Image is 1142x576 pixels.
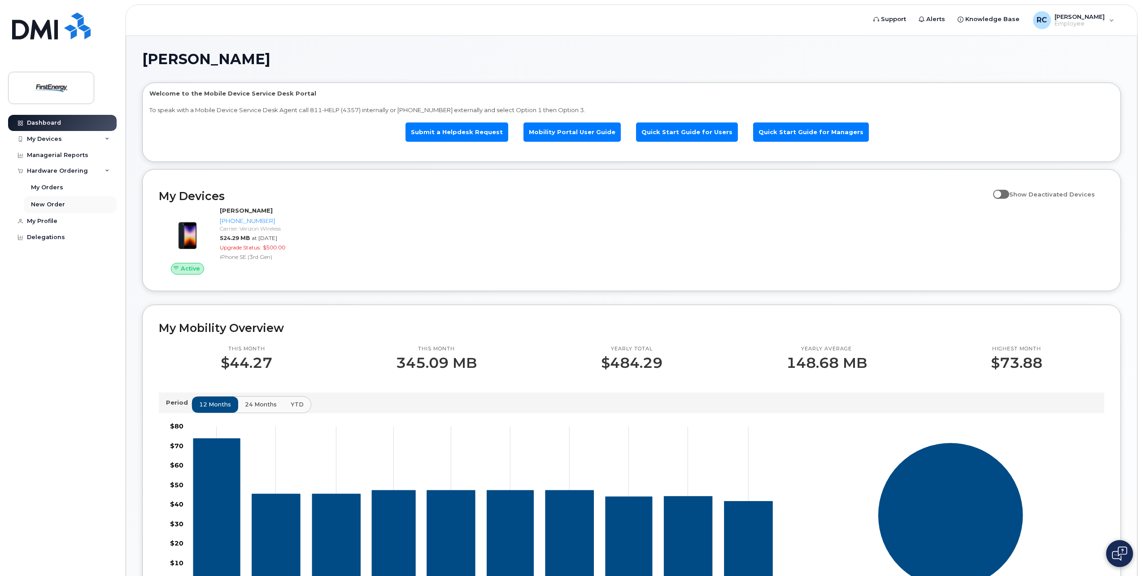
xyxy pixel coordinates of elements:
tspan: $10 [170,559,183,567]
strong: [PERSON_NAME] [220,207,273,214]
p: Welcome to the Mobile Device Service Desk Portal [149,89,1114,98]
span: $500.00 [263,244,285,251]
a: Active[PERSON_NAME][PHONE_NUMBER]Carrier: Verizon Wireless524.29 MBat [DATE]Upgrade Status:$500.0... [159,206,387,275]
p: $44.27 [221,355,272,371]
span: at [DATE] [252,235,277,241]
p: This month [396,345,477,353]
span: [PERSON_NAME] [142,52,270,66]
p: Highest month [991,345,1042,353]
div: [PHONE_NUMBER] [220,217,384,225]
a: Quick Start Guide for Managers [753,122,869,142]
p: $73.88 [991,355,1042,371]
p: Period [166,398,192,407]
span: Upgrade Status: [220,244,261,251]
div: iPhone SE (3rd Gen) [220,253,384,261]
tspan: $30 [170,520,183,528]
p: 345.09 MB [396,355,477,371]
tspan: $20 [170,540,183,548]
div: Carrier: Verizon Wireless [220,225,384,232]
p: 148.68 MB [786,355,867,371]
p: Yearly total [601,345,663,353]
p: This month [221,345,272,353]
h2: My Devices [159,189,989,203]
tspan: $60 [170,462,183,470]
span: YTD [291,400,304,409]
span: 24 months [245,400,277,409]
a: Mobility Portal User Guide [523,122,621,142]
tspan: $80 [170,423,183,431]
span: 524.29 MB [220,235,250,241]
a: Quick Start Guide for Users [636,122,738,142]
p: To speak with a Mobile Device Service Desk Agent call 811-HELP (4357) internally or [PHONE_NUMBER... [149,106,1114,114]
a: Submit a Helpdesk Request [405,122,508,142]
p: $484.29 [601,355,663,371]
tspan: $70 [170,442,183,450]
img: image20231002-3703462-1angbar.jpeg [166,211,209,254]
tspan: $40 [170,501,183,509]
span: Show Deactivated Devices [1009,191,1095,198]
img: Open chat [1112,546,1127,561]
h2: My Mobility Overview [159,321,1104,335]
tspan: $50 [170,481,183,489]
span: Active [181,264,200,273]
input: Show Deactivated Devices [993,186,1000,193]
p: Yearly average [786,345,867,353]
